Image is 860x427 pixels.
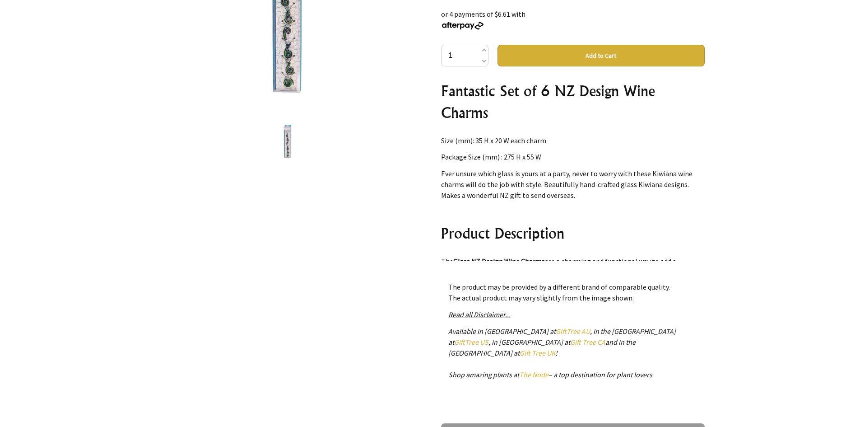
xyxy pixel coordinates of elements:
[519,370,549,379] a: The Node
[497,45,705,66] button: Add to Cart
[453,257,545,266] strong: Glass NZ Design Wine Charms
[441,256,705,321] p: The are a charming and functional way to add a personal touch to your wine glasses while celebrat...
[556,327,590,336] a: GiftTree AU
[454,338,488,347] a: GiftTree US
[448,327,676,379] em: Available in [GEOGRAPHIC_DATA] at , in the [GEOGRAPHIC_DATA] at , in [GEOGRAPHIC_DATA] at and in ...
[441,135,705,146] p: Size (mm): 35 H x 20 W each charm
[441,222,705,244] h2: Product Description
[448,282,697,303] p: The product may be provided by a different brand of comparable quality. The actual product may va...
[441,80,705,123] h2: Fantastic Set of 6 NZ Design Wine Charms
[441,9,705,30] div: or 4 payments of $6.61 with
[520,348,555,357] a: Gift Tree UK
[441,22,484,30] img: Afterpay
[448,310,511,319] a: Read all Disclaimer...
[270,124,305,159] img: Glass NZ Design Wine Charms
[441,168,705,201] p: Ever unsure which glass is yours at a party, never to worry with these Kiwiana wine charms will d...
[441,151,705,162] p: Package Size (mm) : 275 H x 55 W
[570,338,605,347] a: Gift Tree CA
